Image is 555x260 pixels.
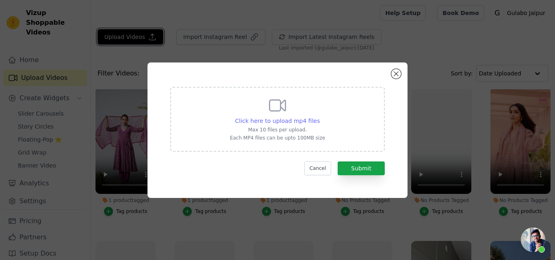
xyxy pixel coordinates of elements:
[235,118,320,124] span: Click here to upload mp4 files
[391,69,401,79] button: Close modal
[521,228,545,252] a: Open chat
[230,135,325,141] p: Each MP4 files can be upto 100MB size
[230,127,325,133] p: Max 10 files per upload.
[338,161,385,175] button: Submit
[304,161,332,175] button: Cancel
